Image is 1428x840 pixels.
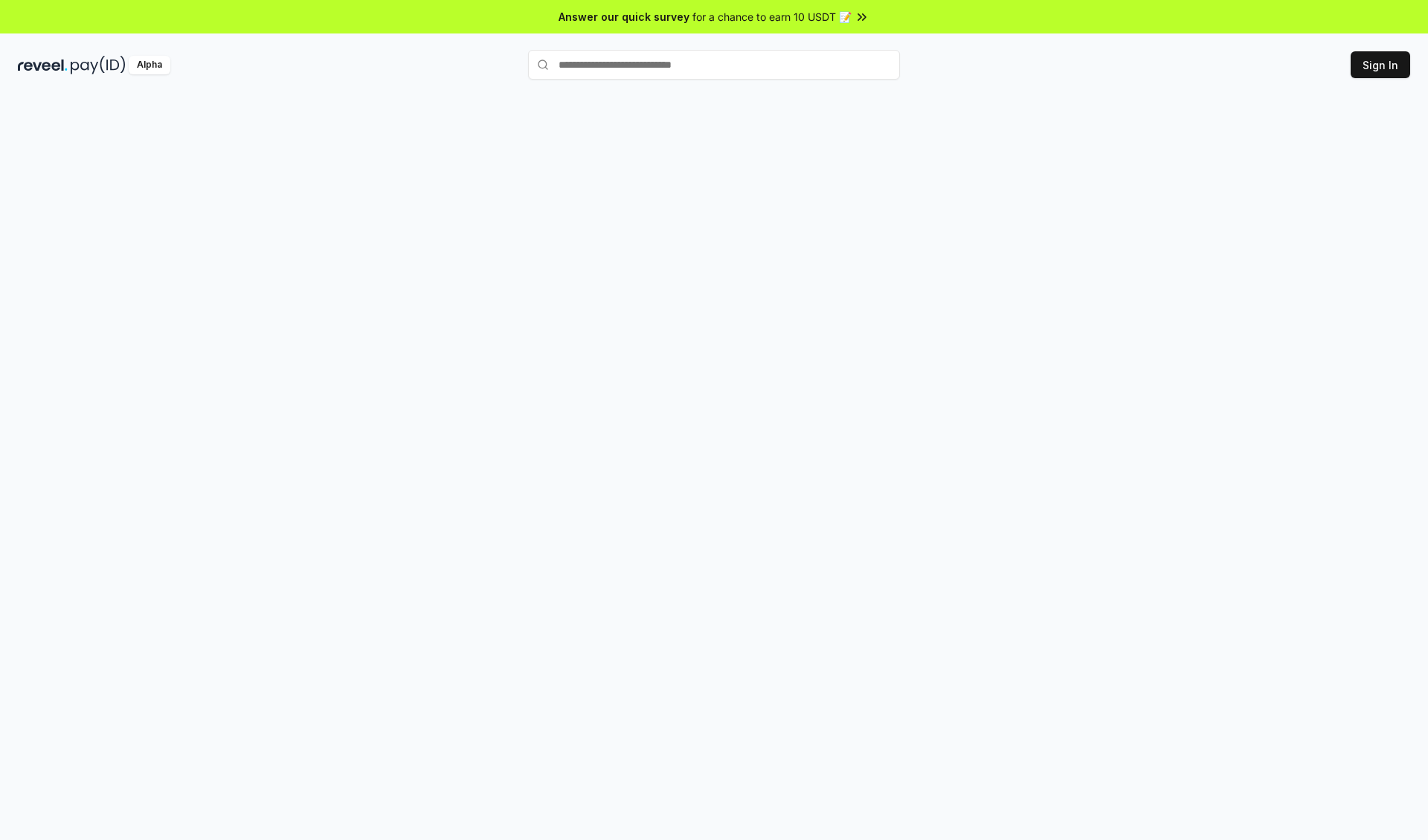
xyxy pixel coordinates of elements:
span: for a chance to earn 10 USDT 📝 [692,9,852,25]
img: reveel_dark [18,56,68,74]
button: Sign In [1351,51,1410,78]
span: Answer our quick survey [559,9,689,25]
div: Alpha [129,56,170,74]
img: pay_id [71,56,126,74]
